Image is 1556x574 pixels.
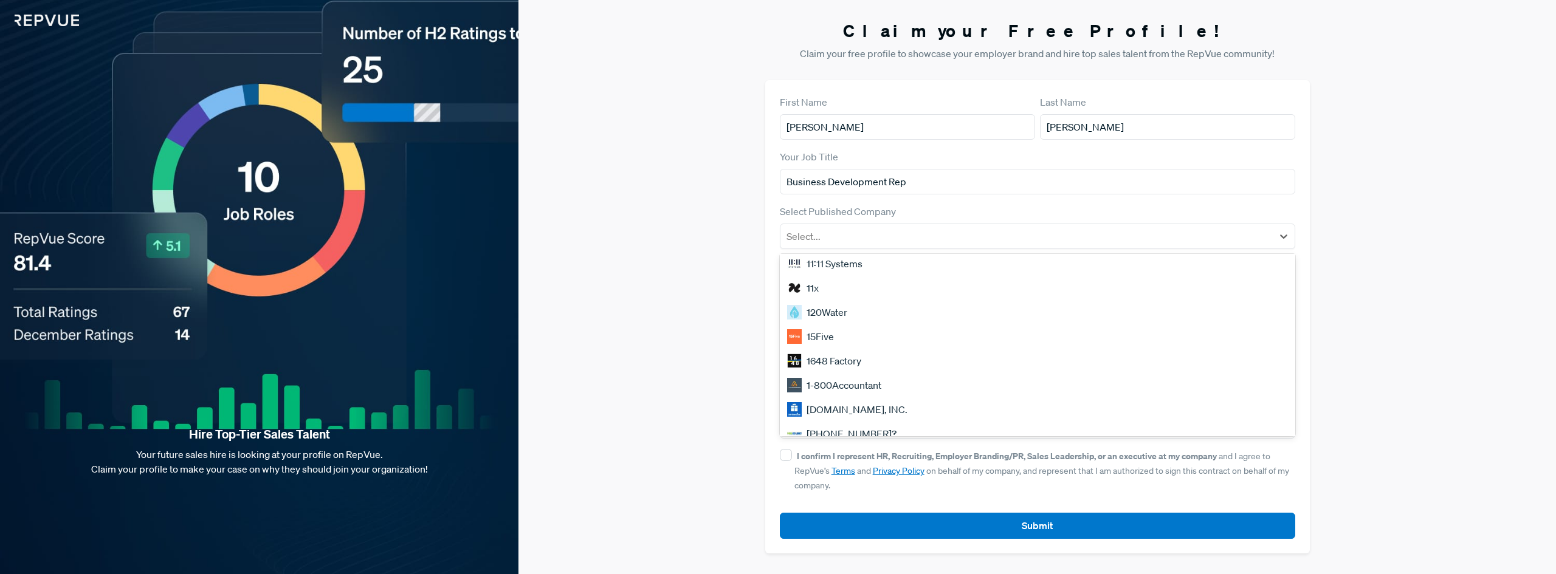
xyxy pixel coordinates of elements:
img: 1-800Accountant [787,378,802,392]
input: Last Name [1040,114,1295,140]
div: [PHONE_NUMBER]? [780,422,1295,446]
label: Your Job Title [780,149,838,164]
div: [DOMAIN_NAME], INC. [780,397,1295,422]
img: 1-800-GOT-JUNK? [787,426,802,441]
p: Your future sales hire is looking at your profile on RepVue. Claim your profile to make your case... [19,447,499,476]
a: Privacy Policy [873,465,924,476]
img: 1648 Factory [787,354,802,368]
a: Terms [831,465,855,476]
h3: Claim your Free Profile! [765,21,1310,41]
div: 15Five [780,324,1295,349]
strong: Hire Top-Tier Sales Talent [19,426,499,442]
img: 120Water [787,305,802,319]
button: Submit [780,513,1295,539]
img: 15Five [787,329,802,344]
p: Claim your free profile to showcase your employer brand and hire top sales talent from the RepVue... [765,46,1310,61]
div: 120Water [780,300,1295,324]
label: Select Published Company [780,204,896,219]
label: Last Name [1040,95,1086,109]
div: 1-800Accountant [780,373,1295,397]
img: 1-800-FLOWERS.COM, INC. [787,402,802,417]
div: 11:11 Systems [780,251,1295,276]
span: and I agree to RepVue’s and on behalf of my company, and represent that I am authorized to sign t... [794,451,1289,491]
label: First Name [780,95,827,109]
div: 1648 Factory [780,349,1295,373]
input: Title [780,169,1295,194]
img: 11:11 Systems [787,256,802,271]
input: First Name [780,114,1035,140]
img: 11x [787,281,802,295]
div: 11x [780,276,1295,300]
strong: I confirm I represent HR, Recruiting, Employer Branding/PR, Sales Leadership, or an executive at ... [797,450,1217,462]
